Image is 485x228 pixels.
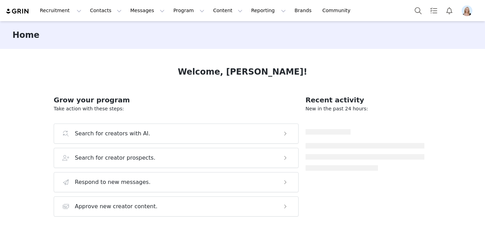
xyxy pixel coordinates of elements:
[54,105,299,112] p: Take action with these steps:
[411,3,426,18] button: Search
[54,148,299,168] button: Search for creator prospects.
[247,3,290,18] button: Reporting
[169,3,209,18] button: Program
[54,196,299,217] button: Approve new creator content.
[457,5,479,16] button: Profile
[75,129,150,138] h3: Search for creators with AI.
[6,8,30,15] img: grin logo
[461,5,473,16] img: f80c52dd-2235-41a6-9d2f-4759e133f372.png
[209,3,247,18] button: Content
[36,3,86,18] button: Recruitment
[54,172,299,192] button: Respond to new messages.
[318,3,358,18] a: Community
[306,95,424,105] h2: Recent activity
[54,95,299,105] h2: Grow your program
[426,3,441,18] a: Tasks
[54,124,299,144] button: Search for creators with AI.
[126,3,169,18] button: Messages
[12,29,39,41] h3: Home
[178,66,307,78] h1: Welcome, [PERSON_NAME]!
[75,202,158,211] h3: Approve new creator content.
[86,3,126,18] button: Contacts
[306,105,424,112] p: New in the past 24 hours:
[75,154,156,162] h3: Search for creator prospects.
[442,3,457,18] button: Notifications
[75,178,151,186] h3: Respond to new messages.
[290,3,318,18] a: Brands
